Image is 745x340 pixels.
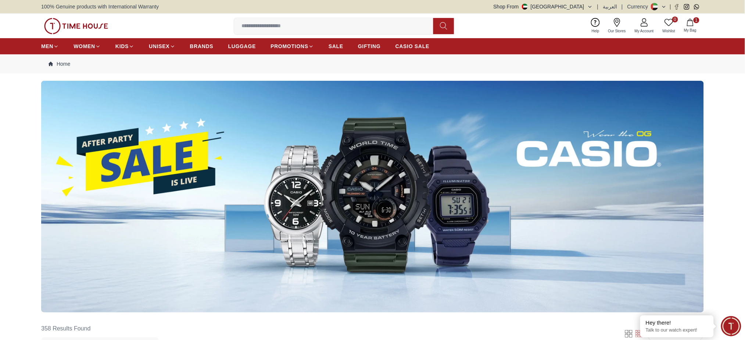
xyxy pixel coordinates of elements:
button: Shop From[GEOGRAPHIC_DATA] [494,3,593,10]
div: Chat Widget [721,316,741,336]
span: GIFTING [358,43,381,50]
a: SALE [329,40,343,53]
button: العربية [603,3,617,10]
a: UNISEX [149,40,175,53]
h6: 358 Results Found [41,320,159,337]
button: 1My Bag [680,17,701,35]
a: Facebook [674,4,680,10]
a: Whatsapp [694,4,699,10]
a: GIFTING [358,40,381,53]
span: My Bag [681,28,699,33]
span: UNISEX [149,43,169,50]
span: KIDS [115,43,129,50]
a: Help [587,17,604,35]
a: BRANDS [190,40,214,53]
nav: Breadcrumb [41,54,704,73]
span: MEN [41,43,53,50]
a: WOMEN [74,40,101,53]
span: Wishlist [660,28,678,34]
a: Instagram [684,4,690,10]
a: Our Stores [604,17,630,35]
span: My Account [632,28,657,34]
span: | [670,3,671,10]
p: Talk to our watch expert! [646,327,708,333]
div: Hey there! [646,319,708,326]
a: KIDS [115,40,134,53]
span: Help [589,28,602,34]
a: Home [49,60,70,68]
img: United Arab Emirates [522,4,528,10]
a: 0Wishlist [658,17,680,35]
a: MEN [41,40,59,53]
span: 100% Genuine products with International Warranty [41,3,159,10]
a: LUGGAGE [228,40,256,53]
a: CASIO SALE [395,40,430,53]
div: Currency [627,3,651,10]
img: ... [44,18,108,34]
span: LUGGAGE [228,43,256,50]
a: PROMOTIONS [271,40,314,53]
span: SALE [329,43,343,50]
span: BRANDS [190,43,214,50]
span: WOMEN [74,43,95,50]
span: | [622,3,623,10]
img: ... [41,81,704,312]
span: Our Stores [605,28,629,34]
span: PROMOTIONS [271,43,308,50]
span: | [597,3,599,10]
span: CASIO SALE [395,43,430,50]
span: 0 [672,17,678,22]
span: 1 [694,17,699,23]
